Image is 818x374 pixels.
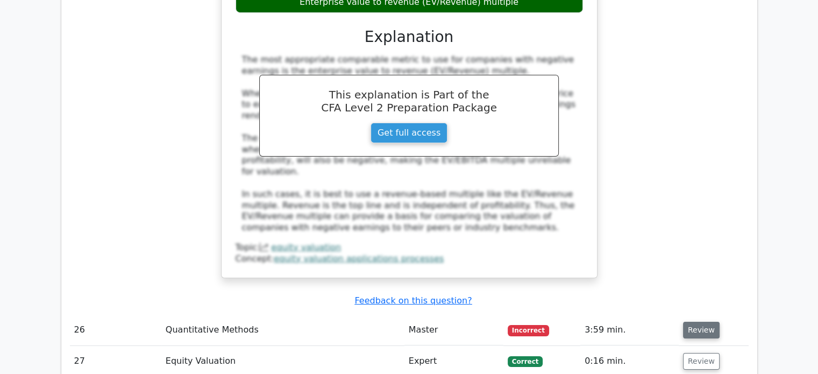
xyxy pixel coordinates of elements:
a: equity valuation [271,242,341,252]
a: equity valuation applications processes [274,253,444,264]
td: 26 [70,315,161,345]
td: 3:59 min. [580,315,679,345]
td: Quantitative Methods [161,315,404,345]
button: Review [683,322,720,338]
span: Incorrect [508,325,549,336]
div: Concept: [236,253,583,265]
span: Correct [508,356,543,367]
a: Feedback on this question? [354,295,472,306]
button: Review [683,353,720,370]
td: Master [404,315,503,345]
div: Topic: [236,242,583,253]
div: The most appropriate comparable metric to use for companies with negative earnings is the enterpr... [242,54,577,234]
a: Get full access [371,123,447,143]
h3: Explanation [242,28,577,46]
